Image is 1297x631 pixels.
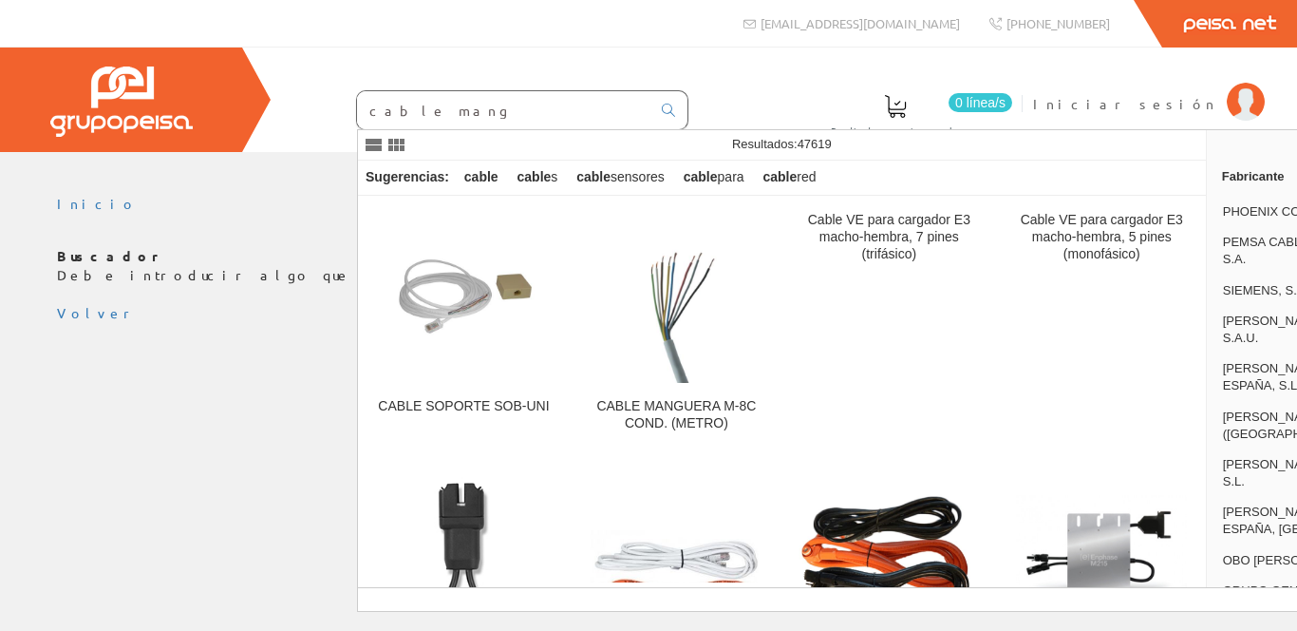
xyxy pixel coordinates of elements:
p: Debe introducir algo que buscar [57,247,1240,285]
div: para [676,161,752,195]
span: Pedido actual [831,122,960,141]
span: [EMAIL_ADDRESS][DOMAIN_NAME] [761,15,960,31]
b: Buscador [57,247,166,264]
div: CABLE SOPORTE SOB-UNI [373,398,555,415]
img: CABLE KIT (TURBO ENERGY TE 48v 2,4 Kwh) [799,492,980,620]
a: CABLE MANGUERA M-8C COND. (METRO) CABLE MANGUERA M-8C COND. (METRO) [571,197,782,454]
span: [PHONE_NUMBER] [1006,15,1110,31]
div: sensores [569,161,672,195]
strong: cable [517,169,552,184]
strong: cable [576,169,611,184]
a: Iniciar sesión [1033,79,1265,97]
div: Cable VE para cargador E3 macho-hembra, 5 pines (monofásico) [1011,212,1193,263]
img: Grupo Peisa [50,67,193,137]
a: Inicio [57,195,138,212]
strong: cable [464,169,498,184]
div: s [510,161,566,195]
a: Cable VE para cargador E3 macho-hembra, 7 pines (trifásico) [783,197,995,454]
span: Resultados: [732,137,832,151]
a: CABLE SOPORTE SOB-UNI CABLE SOPORTE SOB-UNI [358,197,570,454]
strong: cable [762,169,797,184]
span: Iniciar sesión [1033,94,1217,113]
img: CABLE MANGUERA M-8C COND. (METRO) [591,212,761,383]
img: CABLE SOPORTE SOB-UNI [393,212,536,383]
div: CABLE MANGUERA M-8C COND. (METRO) [586,398,767,432]
strong: cable [684,169,718,184]
div: Sugerencias: [358,164,453,191]
div: © Grupo Peisa [57,323,1240,339]
a: Volver [57,304,137,321]
span: 0 línea/s [949,93,1012,112]
a: Cable VE para cargador E3 macho-hembra, 5 pines (monofásico) [996,197,1208,454]
input: Buscar ... [357,91,650,129]
div: red [755,161,823,195]
span: 47619 [798,137,832,151]
div: Cable VE para cargador E3 macho-hembra, 7 pines (trifásico) [799,212,980,263]
img: Cable de comunicación Axpert VMIII a Pylontech [586,530,767,582]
